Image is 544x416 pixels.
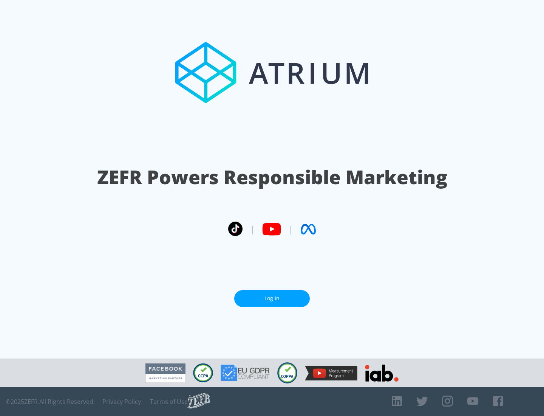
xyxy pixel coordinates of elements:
img: YouTube Measurement Program [305,366,357,380]
span: © 2025 ZEFR All Rights Reserved [6,398,93,405]
img: IAB [365,365,399,382]
span: | [289,224,293,235]
img: Facebook Marketing Partner [145,363,185,383]
h1: ZEFR Powers Responsible Marketing [97,164,447,190]
img: COPPA Compliant [277,362,297,383]
a: Terms of Use [150,398,188,405]
img: CCPA Compliant [193,363,213,382]
span: | [250,224,255,235]
a: Log In [234,290,310,307]
a: Privacy Policy [102,398,141,405]
img: GDPR Compliant [221,365,270,381]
